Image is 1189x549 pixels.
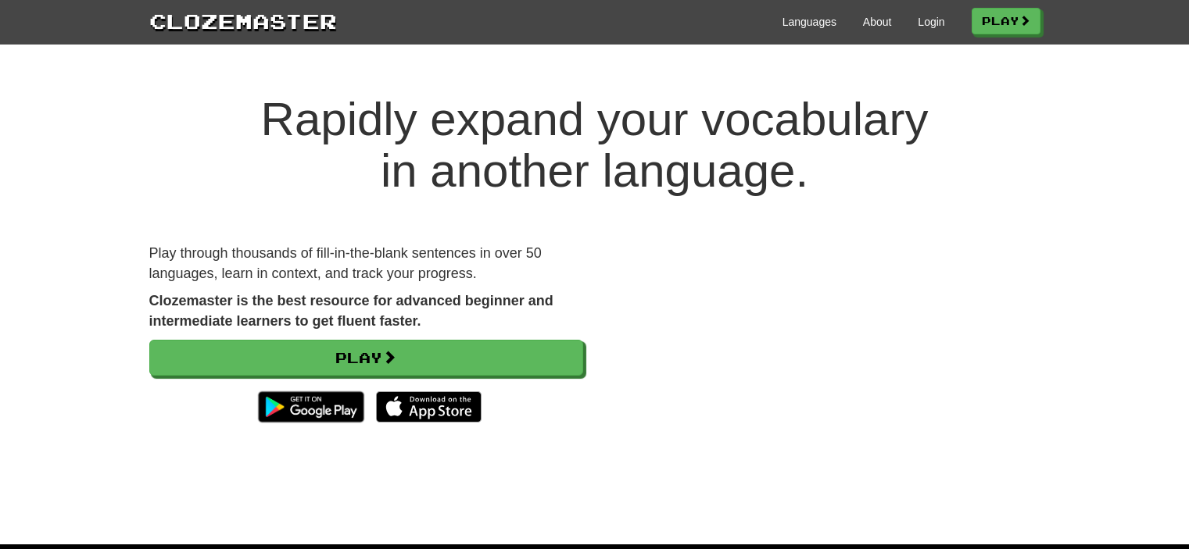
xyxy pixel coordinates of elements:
[149,293,553,329] strong: Clozemaster is the best resource for advanced beginner and intermediate learners to get fluent fa...
[149,6,337,35] a: Clozemaster
[863,14,892,30] a: About
[149,244,583,283] p: Play through thousands of fill-in-the-blank sentences in over 50 languages, learn in context, and...
[149,340,583,376] a: Play
[972,8,1040,34] a: Play
[250,383,371,430] img: Get it on Google Play
[783,14,836,30] a: Languages
[376,391,482,422] img: Download_on_the_App_Store_Badge_US-UK_135x40-25178aeef6eb6b83b96f5f2d004eda3bffbb37122de64afbaef7...
[918,14,944,30] a: Login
